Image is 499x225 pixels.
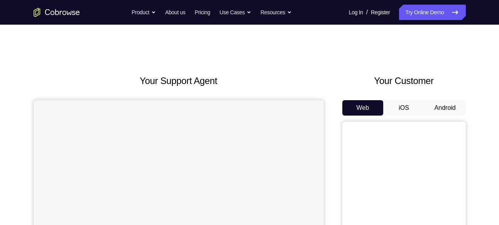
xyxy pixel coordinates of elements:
[132,5,156,20] button: Product
[342,100,384,116] button: Web
[34,8,80,17] a: Go to the home page
[383,100,425,116] button: iOS
[366,8,368,17] span: /
[371,5,390,20] a: Register
[399,5,465,20] a: Try Online Demo
[195,5,210,20] a: Pricing
[34,74,324,88] h2: Your Support Agent
[260,5,292,20] button: Resources
[425,100,466,116] button: Android
[165,5,185,20] a: About us
[342,74,466,88] h2: Your Customer
[349,5,363,20] a: Log In
[220,5,251,20] button: Use Cases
